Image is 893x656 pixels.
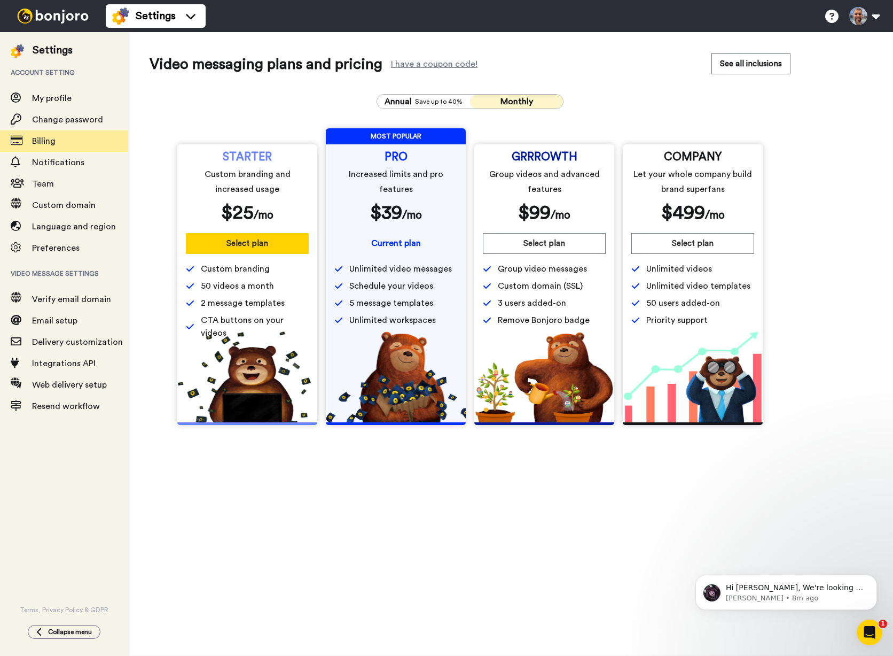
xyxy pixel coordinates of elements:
span: MOST POPULAR [326,128,466,144]
span: 5 message templates [349,297,433,310]
img: 5112517b2a94bd7fef09f8ca13467cef.png [177,331,317,422]
span: Priority support [646,314,708,327]
span: Video messaging plans and pricing [150,53,382,75]
span: Custom domain (SSL) [498,280,583,292]
img: settings-colored.svg [112,7,129,25]
span: Change password [32,115,103,124]
span: /mo [402,210,422,221]
img: edd2fd70e3428fe950fd299a7ba1283f.png [474,331,614,422]
span: Save up to 40% [415,97,463,106]
span: Collapse menu [48,628,92,636]
span: Schedule your videos [349,280,433,292]
span: STARTER [223,153,272,161]
span: 50 users added-on [646,297,720,310]
span: Custom domain [32,201,96,210]
span: Billing [32,137,56,145]
button: Collapse menu [28,625,100,639]
span: Email setup [32,317,77,325]
span: 50 videos a month [201,280,274,292]
button: AnnualSave up to 40% [377,95,470,109]
span: Delivery customization [32,338,123,346]
span: 3 users added-on [498,297,566,310]
button: Select plan [483,233,606,254]
span: COMPANY [664,153,722,161]
span: PRO [385,153,408,161]
button: Select plan [186,233,309,254]
span: Remove Bonjoro badge [498,314,590,327]
span: Unlimited video messages [349,263,452,275]
div: I have a coupon code! [391,61,477,67]
span: Group videos and advanced features [485,167,604,197]
iframe: Intercom notifications message [679,552,893,627]
span: /mo [551,210,570,221]
span: Annual [385,95,412,108]
span: Notifications [32,158,84,167]
span: Let your whole company build brand superfans [633,167,753,197]
span: 2 message templates [201,297,285,310]
span: Web delivery setup [32,381,107,389]
span: /mo [254,210,273,221]
img: baac238c4e1197dfdb093d3ea7416ec4.png [623,331,763,422]
span: Group video messages [498,263,587,275]
span: $ 499 [661,203,705,222]
span: Settings [136,9,176,24]
button: See all inclusions [711,53,790,74]
span: Integrations API [32,359,96,368]
span: $ 25 [221,203,254,222]
span: Custom branding and increased usage [188,167,307,197]
span: Verify email domain [32,295,111,304]
span: 1 [879,620,887,628]
img: b5b10b7112978f982230d1107d8aada4.png [326,331,466,422]
span: Current plan [371,239,421,248]
a: See all inclusions [711,53,790,75]
button: Monthly [470,95,563,109]
span: Unlimited workspaces [349,314,436,327]
span: Unlimited video templates [646,280,750,292]
span: $ 39 [370,203,402,222]
span: Language and region [32,222,116,231]
button: Select plan [631,233,754,254]
span: /mo [705,210,725,221]
iframe: Intercom live chat [857,620,882,645]
span: Preferences [32,244,80,252]
img: settings-colored.svg [11,44,24,58]
span: Custom branding [201,263,270,275]
span: My profile [32,94,72,103]
span: CTA buttons on your videos [201,314,309,339]
img: bj-logo-header-white.svg [13,9,93,24]
span: Team [32,180,54,188]
span: Monthly [500,97,533,106]
span: Resend workflow [32,402,100,411]
div: Settings [33,43,73,58]
span: Increased limits and pro features [336,167,456,197]
span: GRRROWTH [512,153,577,161]
span: $ 99 [518,203,551,222]
span: Unlimited videos [646,263,712,275]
